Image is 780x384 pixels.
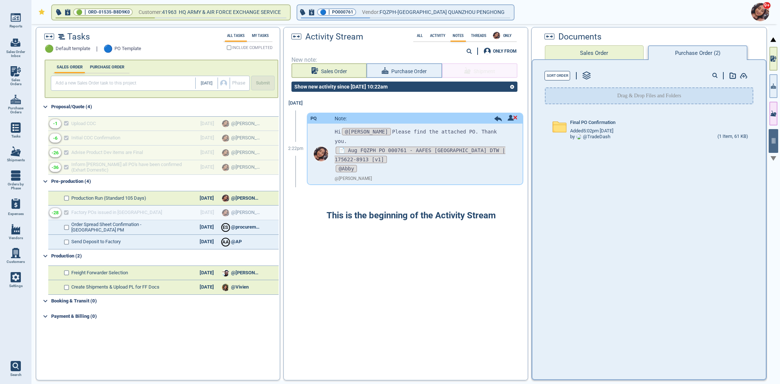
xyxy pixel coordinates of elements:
span: PO000761 [332,8,353,16]
span: Send Deposit to Factory [71,239,121,245]
span: 🔵 [320,10,326,15]
span: | [84,8,86,16]
span: 2:22pm [288,146,304,151]
span: @ [PERSON_NAME] [335,176,372,181]
span: | [96,46,98,52]
span: Settings [9,284,23,288]
span: Added 5:02pm [DATE] [570,128,613,134]
div: by @ TradeDash [570,134,610,140]
span: Purchase Order [391,67,427,76]
span: Note: [335,116,347,121]
span: Default template [56,46,90,52]
div: ONLY FROM [493,49,517,53]
span: Vendor: [362,8,380,17]
span: INCLUDE COMPLETED [232,46,272,50]
span: Expenses [8,212,24,216]
span: @AP [231,239,242,245]
div: [DATE] [285,96,307,110]
p: Drag & Drop Files and Folders [617,92,681,99]
span: Purchase Orders [6,106,26,114]
div: [DATE] [194,196,219,201]
span: @procurement [231,225,260,230]
div: -1 [53,121,57,127]
button: Sales Order [291,63,367,78]
img: menu_icon [11,224,21,234]
span: @Abby [336,165,357,172]
span: This is the beginning of the Activity Stream [327,211,496,221]
span: Documents [558,32,602,42]
span: PO Template [114,46,141,52]
label: All [415,34,425,38]
label: My Tasks [250,34,271,38]
img: Avatar [222,269,229,276]
div: [DATE] [194,225,219,230]
span: Final PO Confirmation [570,120,615,125]
img: menu_icon [11,94,21,105]
span: Orders by Phase [6,182,26,191]
img: Avatar [222,284,229,291]
img: menu_icon [11,170,21,181]
button: Purchase Order [366,63,442,78]
button: Sales Order [545,45,644,60]
span: [DATE] [201,81,212,86]
input: Add a new Sales Order task to this project [53,78,196,89]
div: PQ [310,116,317,121]
span: 🟢 [45,45,54,53]
img: add-document [730,72,736,79]
span: Reports [10,24,22,29]
img: Avatar [493,32,500,39]
div: -26 [52,150,59,156]
button: 🟢|ORD-01535-B8D9K0Customer:41963 HQ ARMY & AIR FORCE EXCHANGE SERVICE [52,5,290,20]
span: @Vivien [231,285,249,290]
img: menu_icon [11,66,21,76]
div: Proposal/Quote (4) [51,101,279,113]
div: A A [222,238,229,246]
img: menu_icon [11,123,21,133]
span: 9+ [763,2,771,9]
div: Show new activity since [DATE] 10:22am [291,84,391,90]
label: All Tasks [225,34,247,38]
img: timeline2 [58,34,65,39]
div: E S [222,224,229,231]
span: 41963 [162,8,179,17]
span: ORD-01535-B8D9K0 [88,8,130,16]
span: HQ ARMY & AIR FORCE EXCHANGE SERVICE [179,9,281,15]
img: menu_icon [11,248,21,258]
span: Search [10,373,22,377]
span: Sales Orders [6,78,26,86]
span: Freight Forwarder Selection [71,270,128,276]
img: menu_icon [11,272,21,282]
span: 🟢 [76,10,82,15]
div: -36 [52,165,59,170]
span: ONLY [501,34,514,38]
label: Notes [451,34,466,38]
span: Vendors [9,236,23,240]
div: Pre-production (4) [51,176,279,187]
img: Avatar [576,134,581,139]
label: PURCHASE ORDER [88,65,127,69]
span: @[PERSON_NAME] [342,128,391,135]
div: [DATE] [194,239,219,245]
div: [DATE] [194,270,219,276]
div: -28 [52,210,59,216]
span: Tasks [67,32,90,42]
div: Booking & Transit (0) [51,295,279,307]
span: 📄 Aug FQZPH PO 000761 - AAFES [GEOGRAPHIC_DATA] DTW | 175622-8913 [v1] [335,147,505,163]
span: FQZPH-[GEOGRAPHIC_DATA] QUANZHOU PENGHONG [380,8,505,17]
span: Customer: [139,8,162,17]
span: Phase [232,80,245,86]
div: -6 [53,136,57,141]
span: @[PERSON_NAME] [231,270,260,276]
span: Production Run (Standard 105 Days) [71,196,146,201]
button: Purchase Order (2) [648,45,747,60]
div: [DATE] [194,285,219,290]
p: Hi Please find the attached PO. Thank you. [335,127,511,146]
span: New note: [291,57,520,63]
span: Shipments [7,158,25,162]
span: Activity Stream [305,32,363,42]
img: unread icon [508,115,517,121]
img: add-document [740,73,747,79]
img: Avatar [314,147,328,161]
span: @[PERSON_NAME] [231,196,260,201]
div: Production (2) [51,250,279,262]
